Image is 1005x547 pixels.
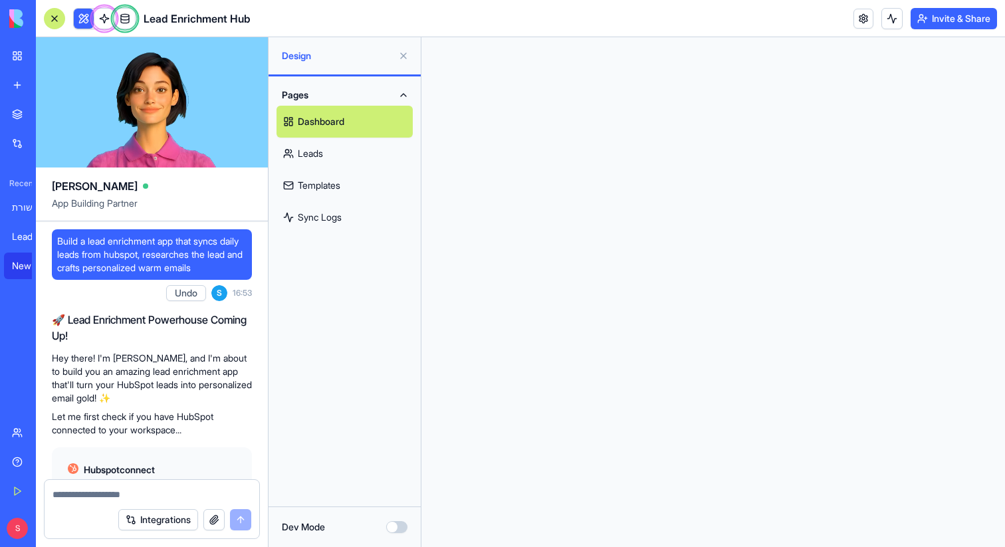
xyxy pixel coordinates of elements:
a: Sync Logs [277,201,413,233]
div: New App [12,259,49,273]
a: Lead Enrichment Pro [4,223,57,250]
span: S [7,518,28,539]
div: Lead Enrichment Pro [12,230,49,243]
a: Dashboard [277,106,413,138]
div: מטבח התקשורת [12,201,49,214]
span: Build a lead enrichment app that syncs daily leads from hubspot, researches the lead and crafts p... [57,235,247,274]
span: S [211,285,227,301]
img: hubspot [68,463,78,474]
span: 16:53 [233,288,252,298]
label: Dev Mode [282,520,325,534]
span: [PERSON_NAME] [52,178,138,194]
span: App Building Partner [52,197,252,221]
a: Templates [277,169,413,201]
button: Pages [277,84,413,106]
button: Invite & Share [911,8,997,29]
p: Hey there! I'm [PERSON_NAME], and I'm about to build you an amazing lead enrichment app that'll t... [52,352,252,405]
h2: 🚀 Lead Enrichment Powerhouse Coming Up! [52,312,252,344]
a: מטבח התקשורת [4,194,57,221]
span: Hubspot connect [84,463,155,477]
span: Recent [4,178,32,189]
button: Undo [166,285,206,301]
a: Leads [277,138,413,169]
p: Let me first check if you have HubSpot connected to your workspace... [52,410,252,437]
img: logo [9,9,92,28]
button: Integrations [118,509,198,530]
a: New App [4,253,57,279]
span: Lead Enrichment Hub [144,11,251,27]
span: Design [282,49,393,62]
